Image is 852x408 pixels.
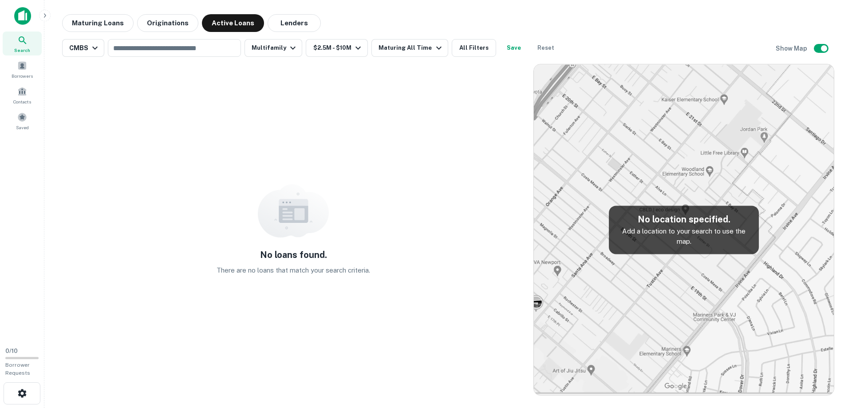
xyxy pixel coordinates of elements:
[616,226,752,247] p: Add a location to your search to use the map.
[3,57,42,81] a: Borrowers
[217,265,370,276] p: There are no loans that match your search criteria.
[13,98,31,105] span: Contacts
[452,39,496,57] button: All Filters
[808,337,852,380] iframe: Chat Widget
[616,213,752,226] h5: No location specified.
[69,43,100,53] div: CMBS
[62,39,104,57] button: CMBS
[534,64,834,395] img: map-placeholder.webp
[14,47,30,54] span: Search
[5,348,18,354] span: 0 / 10
[258,184,329,238] img: empty content
[371,39,448,57] button: Maturing All Time
[12,72,33,79] span: Borrowers
[500,39,528,57] button: Save your search to get updates of matches that match your search criteria.
[3,32,42,55] a: Search
[532,39,560,57] button: Reset
[776,44,809,53] h6: Show Map
[260,248,327,261] h5: No loans found.
[14,7,31,25] img: capitalize-icon.png
[137,14,198,32] button: Originations
[202,14,264,32] button: Active Loans
[62,14,134,32] button: Maturing Loans
[3,83,42,107] a: Contacts
[245,39,302,57] button: Multifamily
[16,124,29,131] span: Saved
[268,14,321,32] button: Lenders
[5,362,30,376] span: Borrower Requests
[379,43,444,53] div: Maturing All Time
[306,39,368,57] button: $2.5M - $10M
[3,109,42,133] a: Saved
